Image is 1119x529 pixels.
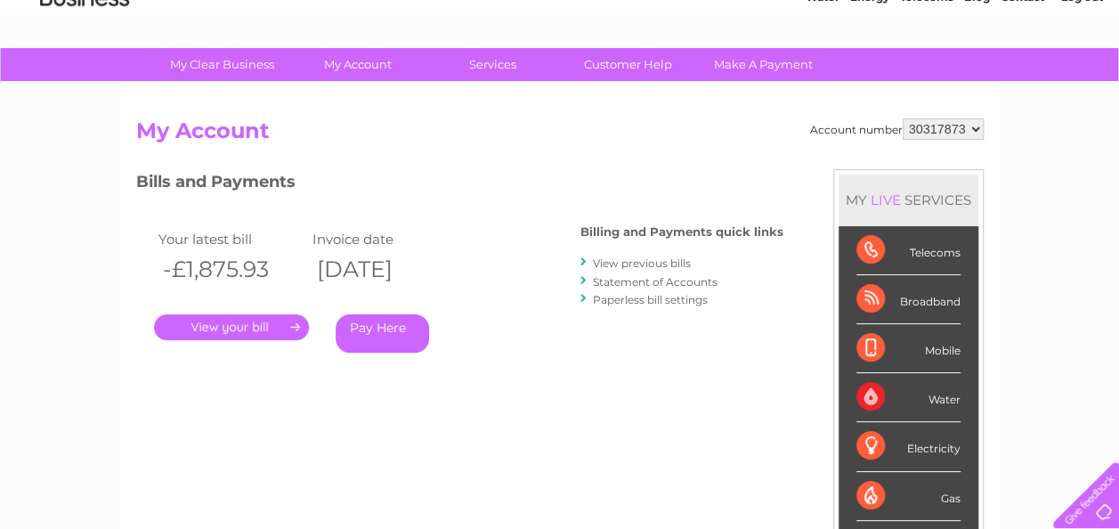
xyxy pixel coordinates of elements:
a: My Account [284,48,431,81]
div: Water [856,373,961,422]
a: Telecoms [900,76,953,89]
div: LIVE [867,191,904,208]
div: Electricity [856,422,961,471]
a: Contact [1001,76,1044,89]
a: View previous bills [593,256,691,270]
a: Blog [964,76,990,89]
div: Account number [810,118,984,140]
th: -£1,875.93 [154,251,309,288]
a: 0333 014 3131 [783,9,906,31]
div: MY SERVICES [839,175,978,225]
a: Statement of Accounts [593,275,718,289]
div: Broadband [856,275,961,324]
a: My Clear Business [149,48,296,81]
a: Customer Help [555,48,701,81]
a: Pay Here [336,314,429,353]
div: Clear Business is a trading name of Verastar Limited (registered in [GEOGRAPHIC_DATA] No. 3667643... [140,10,981,86]
h3: Bills and Payments [136,169,783,200]
div: Telecoms [856,226,961,275]
td: Invoice date [308,227,463,251]
a: Log out [1060,76,1102,89]
th: [DATE] [308,251,463,288]
h2: My Account [136,118,984,152]
a: Energy [850,76,889,89]
a: Make A Payment [690,48,837,81]
h4: Billing and Payments quick links [580,225,783,239]
img: logo.png [39,46,130,101]
a: . [154,314,309,340]
a: Water [806,76,839,89]
a: Paperless bill settings [593,293,708,306]
div: Gas [856,472,961,521]
div: Mobile [856,324,961,373]
td: Your latest bill [154,227,309,251]
a: Services [419,48,566,81]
